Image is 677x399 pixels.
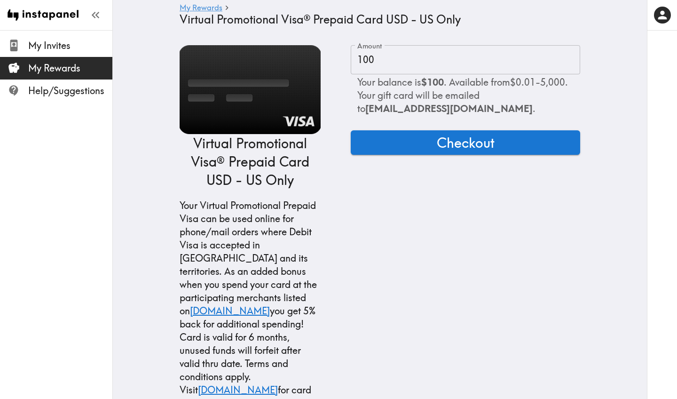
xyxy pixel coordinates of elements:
a: [DOMAIN_NAME] [190,305,270,317]
img: Virtual Promotional Visa® Prepaid Card USD - US Only [180,45,321,134]
span: Your balance is . Available from $0.01 - 5,000 . Your gift card will be emailed to . [357,76,568,114]
a: [DOMAIN_NAME] [198,384,278,396]
span: [EMAIL_ADDRESS][DOMAIN_NAME] [365,103,533,114]
b: $100 [421,76,444,88]
label: Amount [357,41,382,51]
h4: Virtual Promotional Visa® Prepaid Card USD - US Only [180,13,573,26]
span: My Invites [28,39,112,52]
p: Virtual Promotional Visa® Prepaid Card USD - US Only [180,134,321,190]
button: Checkout [351,130,580,155]
a: My Rewards [180,4,222,13]
span: Help/Suggestions [28,84,112,97]
span: Checkout [437,133,495,152]
span: My Rewards [28,62,112,75]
